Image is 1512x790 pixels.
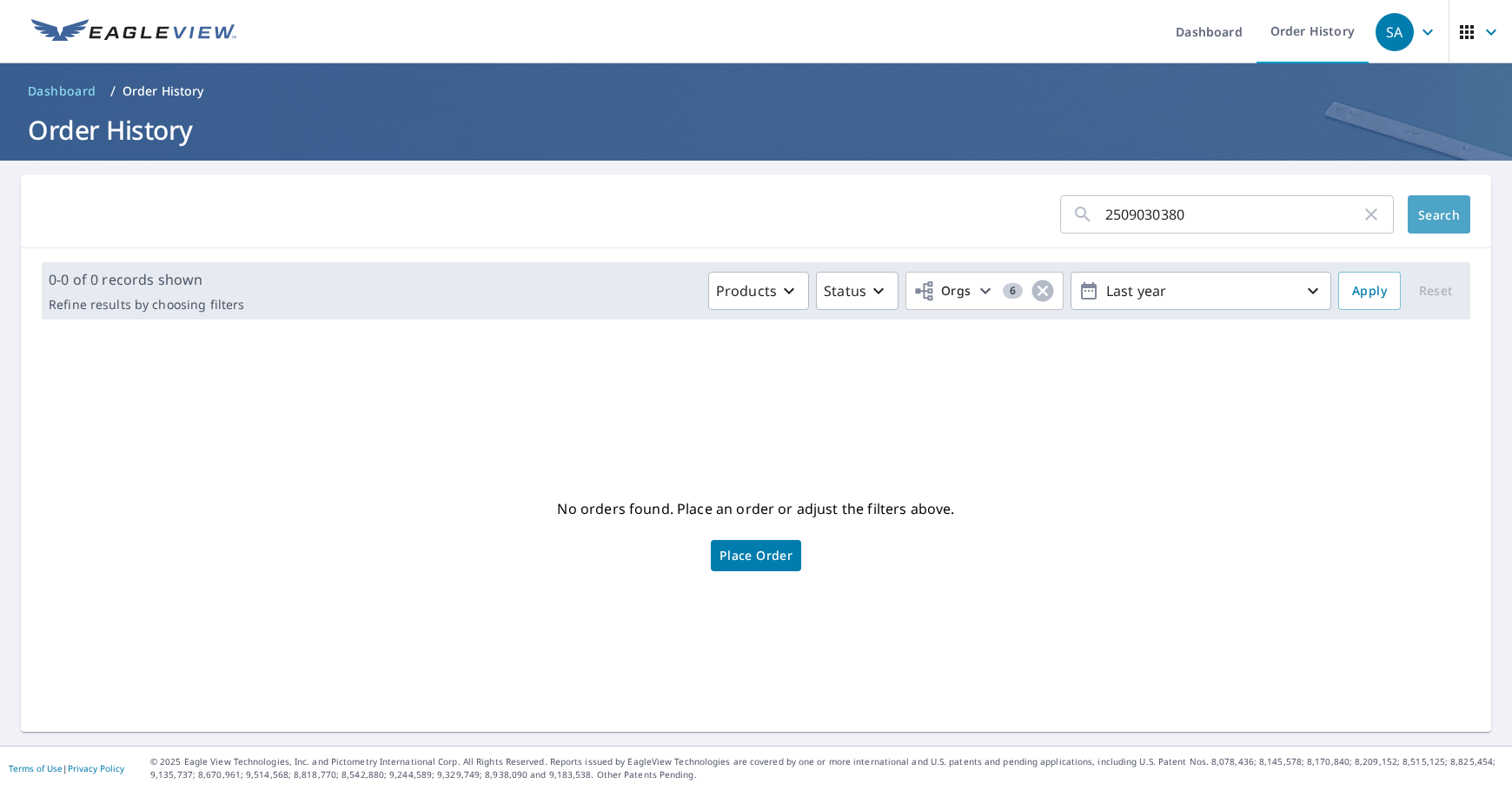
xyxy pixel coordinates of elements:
[21,77,103,105] a: Dashboard
[110,81,116,102] li: /
[1105,190,1361,239] input: Address, Report #, Claim ID, etc.
[9,763,124,774] p: |
[21,112,1491,148] h1: Order History
[1338,272,1401,310] button: Apply
[708,272,809,310] button: Products
[913,280,972,302] span: Orgs
[31,19,236,45] img: EV Logo
[816,272,899,310] button: Status
[711,540,801,571] a: Place Order
[905,272,1064,310] button: Orgs6
[9,762,63,774] a: Terms of Use
[1408,195,1470,234] button: Search
[150,755,1503,781] p: © 2025 Eagle View Technologies, Inc. and Pictometry International Corp. All Rights Reserved. Repo...
[1071,272,1331,310] button: Last year
[720,551,792,560] span: Place Order
[1376,13,1414,51] div: SA
[716,280,777,301] p: Products
[1003,285,1023,297] span: 6
[1099,276,1303,306] p: Last year
[21,77,1491,105] nav: breadcrumb
[49,297,244,313] p: Refine results by choosing filters
[557,495,954,523] p: No orders found. Place an order or adjust the filters above.
[123,82,204,100] p: Order History
[824,280,866,301] p: Status
[1422,207,1456,223] span: Search
[49,269,244,290] p: 0-0 of 0 records shown
[68,762,124,774] a: Privacy Policy
[1352,280,1387,302] span: Apply
[28,82,96,100] span: Dashboard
